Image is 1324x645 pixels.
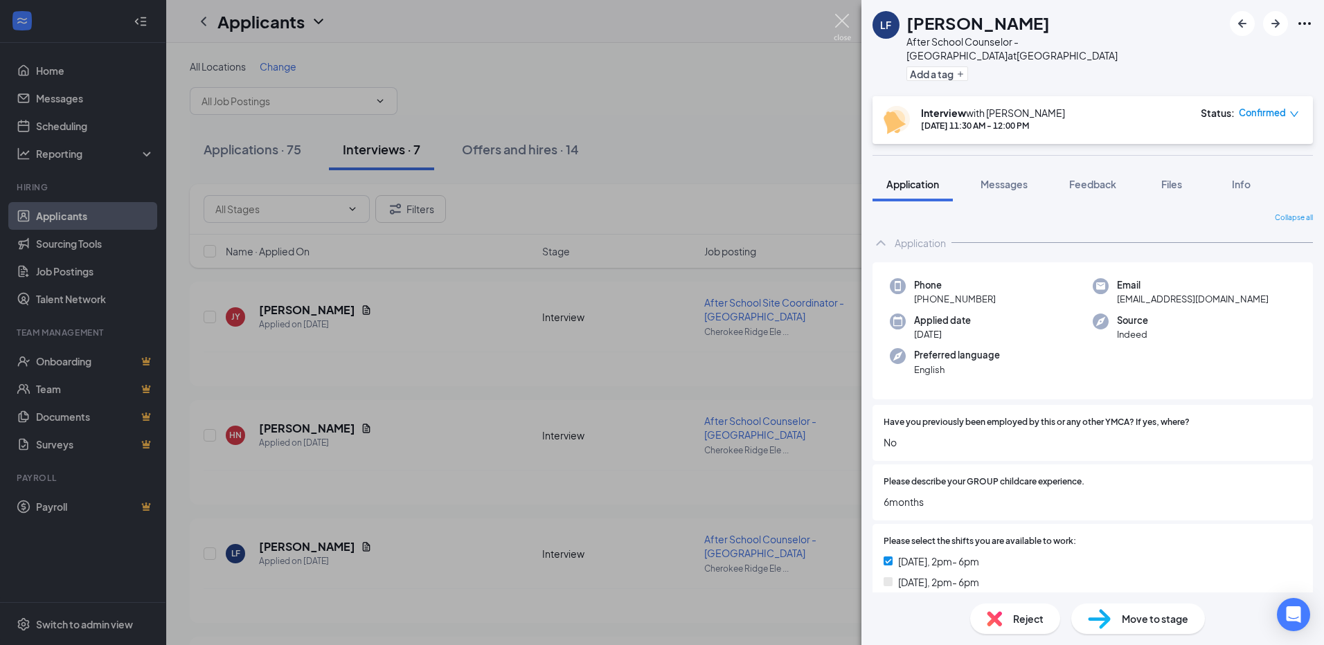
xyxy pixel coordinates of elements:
button: ArrowLeftNew [1230,11,1255,36]
span: Files [1161,178,1182,190]
span: Application [886,178,939,190]
svg: Plus [956,70,965,78]
svg: ArrowLeftNew [1234,15,1251,32]
span: Phone [914,278,996,292]
svg: Ellipses [1296,15,1313,32]
span: Applied date [914,314,971,327]
span: Collapse all [1275,212,1313,224]
span: [DATE], 2pm- 6pm [898,554,979,569]
div: with [PERSON_NAME] [921,106,1065,120]
button: PlusAdd a tag [906,66,968,81]
svg: ArrowRight [1267,15,1284,32]
span: [DATE], 2pm- 6pm [898,574,979,590]
span: Please describe your GROUP childcare experience. [884,475,1084,489]
h1: [PERSON_NAME] [906,11,1050,35]
span: [PHONE_NUMBER] [914,292,996,306]
span: Reject [1013,611,1044,626]
span: Please select the shifts you are available to work: [884,535,1076,548]
div: Open Intercom Messenger [1277,598,1310,631]
span: No [884,435,1302,450]
span: Messages [981,178,1028,190]
span: Preferred language [914,348,1000,362]
span: Email [1117,278,1269,292]
span: Indeed [1117,327,1148,341]
div: LF [880,18,891,32]
span: [EMAIL_ADDRESS][DOMAIN_NAME] [1117,292,1269,306]
span: [DATE] [914,327,971,341]
div: [DATE] 11:30 AM - 12:00 PM [921,120,1065,131]
span: Source [1117,314,1148,327]
div: Application [895,236,946,250]
span: Feedback [1069,178,1116,190]
span: 6months [884,494,1302,509]
div: Status : [1201,106,1235,120]
button: ArrowRight [1263,11,1288,36]
span: Have you previously been employed by this or any other YMCA? If yes, where? [884,416,1190,429]
svg: ChevronUp [873,235,889,251]
span: Info [1232,178,1251,190]
span: Confirmed [1239,106,1286,120]
div: After School Counselor - [GEOGRAPHIC_DATA] at [GEOGRAPHIC_DATA] [906,35,1223,62]
span: English [914,363,1000,376]
span: Move to stage [1122,611,1188,626]
span: down [1289,109,1299,119]
b: Interview [921,107,966,119]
